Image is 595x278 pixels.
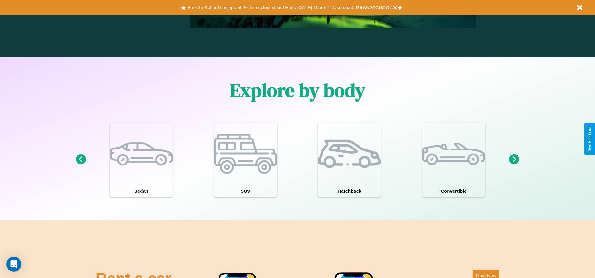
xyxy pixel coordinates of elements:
[214,185,277,197] h4: SUV
[422,185,485,197] h4: Convertible
[318,185,381,197] h4: Hatchback
[356,5,398,10] b: BACK2SCHOOL20
[230,77,365,103] h1: Explore by body
[587,126,592,152] div: Give Feedback
[186,3,356,12] button: Back to School savings of 20% in select cities! Ends [DATE] 10am PT.Use code:
[6,257,21,272] div: Open Intercom Messenger
[110,185,173,197] h4: Sedan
